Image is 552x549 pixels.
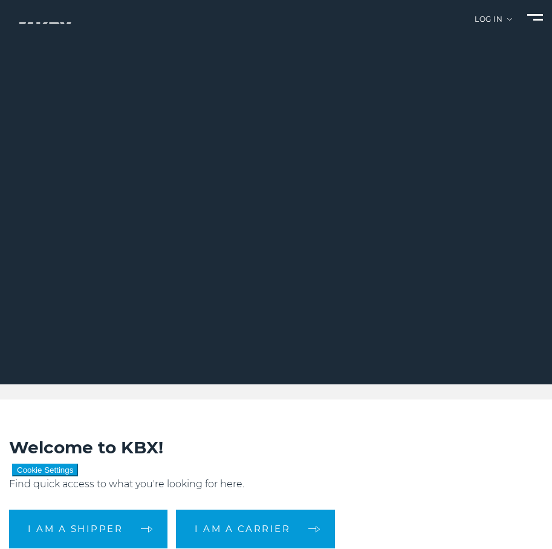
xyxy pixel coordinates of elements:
[475,16,512,32] div: Log in
[28,524,123,533] span: I am a shipper
[9,12,82,55] img: kbx logo
[9,510,167,548] a: I am a shipper arrow arrow
[9,477,543,491] p: Find quick access to what you're looking for here.
[12,464,78,476] button: Cookie Settings
[507,18,512,21] img: arrow
[176,510,335,548] a: I am a carrier arrow arrow
[9,436,543,459] h2: Welcome to KBX!
[195,524,290,533] span: I am a carrier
